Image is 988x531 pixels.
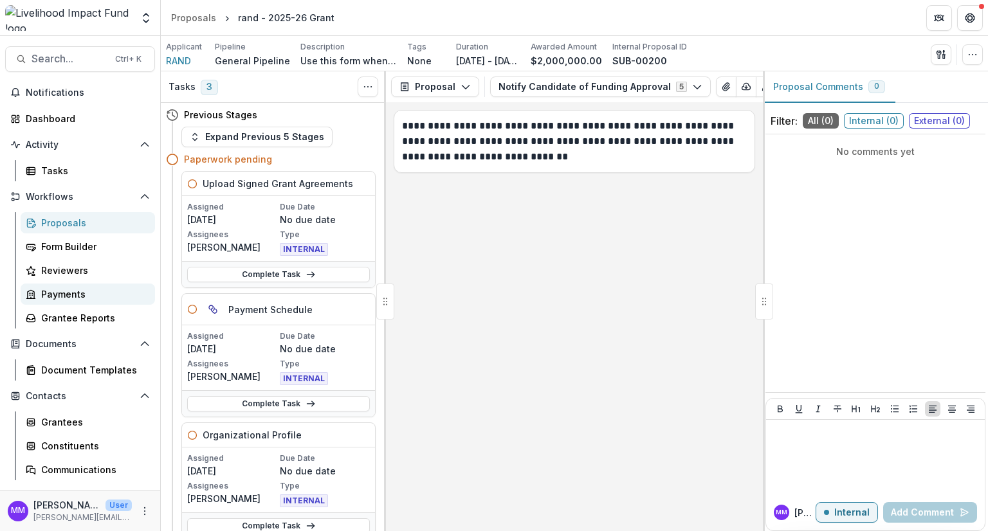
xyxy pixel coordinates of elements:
button: Notify Candidate of Funding Approval5 [490,76,711,97]
button: Partners [926,5,952,31]
h5: Upload Signed Grant Agreements [203,177,353,190]
p: User [105,500,132,511]
button: Italicize [810,401,826,417]
p: None [407,54,432,67]
button: More [137,503,152,519]
span: INTERNAL [280,494,328,507]
p: Filter: [771,113,798,129]
button: Notifications [5,82,155,103]
p: Internal Proposal ID [612,41,687,53]
div: Communications [41,463,145,476]
p: Due Date [280,330,370,342]
p: [PERSON_NAME] [187,240,277,254]
a: RAND [166,54,191,67]
h5: Organizational Profile [203,428,302,442]
p: Use this form when you need to skip straight to the Funding Decision stage in the General Pipelin... [300,54,397,67]
p: Pipeline [215,41,246,53]
span: All ( 0 ) [803,113,839,129]
span: Internal ( 0 ) [844,113,904,129]
div: Miriam Mwangi [776,509,787,516]
div: Constituents [41,439,145,453]
button: Add Comment [883,502,977,523]
button: Strike [830,401,845,417]
button: View Attached Files [716,76,736,97]
p: Applicant [166,41,202,53]
button: Align Center [944,401,960,417]
button: Bullet List [887,401,902,417]
button: Proposal Comments [763,71,895,103]
p: [PERSON_NAME] [187,492,277,505]
div: Document Templates [41,363,145,377]
p: No due date [280,342,370,355]
button: View dependent tasks [203,299,223,319]
p: Type [280,229,370,240]
span: Search... [32,53,107,65]
h4: Previous Stages [184,108,257,122]
div: Grantees [41,415,145,429]
a: Grantees [21,411,155,433]
a: Constituents [21,435,155,456]
p: No comments yet [771,145,980,158]
div: Grantee Reports [41,311,145,325]
p: No due date [280,464,370,478]
button: Toggle View Cancelled Tasks [358,76,378,97]
p: Assignees [187,358,277,370]
p: [DATE] [187,464,277,478]
p: Due Date [280,453,370,464]
a: Grantee Reports [21,307,155,328]
a: Tasks [21,160,155,181]
h3: Tasks [169,82,196,93]
div: Form Builder [41,240,145,253]
h4: Paperwork pending [184,152,272,166]
a: Complete Task [187,396,370,411]
img: Livelihood Impact Fund logo [5,5,132,31]
button: Edit as form [756,76,776,97]
button: Internal [816,502,878,523]
span: INTERNAL [280,243,328,256]
span: External ( 0 ) [909,113,970,129]
p: [DATE] - [DATE] [456,54,520,67]
a: Payments [21,283,155,305]
div: Proposals [41,216,145,230]
p: No due date [280,213,370,226]
button: Search... [5,46,155,72]
button: Heading 2 [868,401,883,417]
a: Document Templates [21,359,155,381]
a: Proposals [166,8,221,27]
p: [PERSON_NAME][EMAIL_ADDRESS][DOMAIN_NAME] [33,512,132,523]
div: Payments [41,287,145,301]
button: Align Left [925,401,940,417]
a: Communications [21,459,155,480]
button: Open Contacts [5,386,155,406]
span: 0 [874,82,879,91]
p: [PERSON_NAME] [33,498,100,512]
span: Workflows [26,192,134,203]
span: Contacts [26,391,134,402]
div: Reviewers [41,264,145,277]
button: Proposal [391,76,479,97]
button: Open Data & Reporting [5,485,155,506]
a: Dashboard [5,108,155,129]
span: Documents [26,339,134,350]
nav: breadcrumb [166,8,340,27]
p: General Pipeline [215,54,290,67]
p: Awarded Amount [531,41,597,53]
button: Open Workflows [5,186,155,207]
span: INTERNAL [280,372,328,385]
p: Internal [834,507,870,518]
p: $2,000,000.00 [531,54,602,67]
span: Notifications [26,87,150,98]
p: Duration [456,41,488,53]
button: Open entity switcher [137,5,155,31]
div: Ctrl + K [113,52,144,66]
button: Bold [773,401,788,417]
p: Type [280,358,370,370]
p: Due Date [280,201,370,213]
span: 3 [201,80,218,95]
p: Description [300,41,345,53]
a: Reviewers [21,260,155,281]
h5: Payment Schedule [228,303,313,316]
button: Underline [791,401,807,417]
button: Align Right [963,401,978,417]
